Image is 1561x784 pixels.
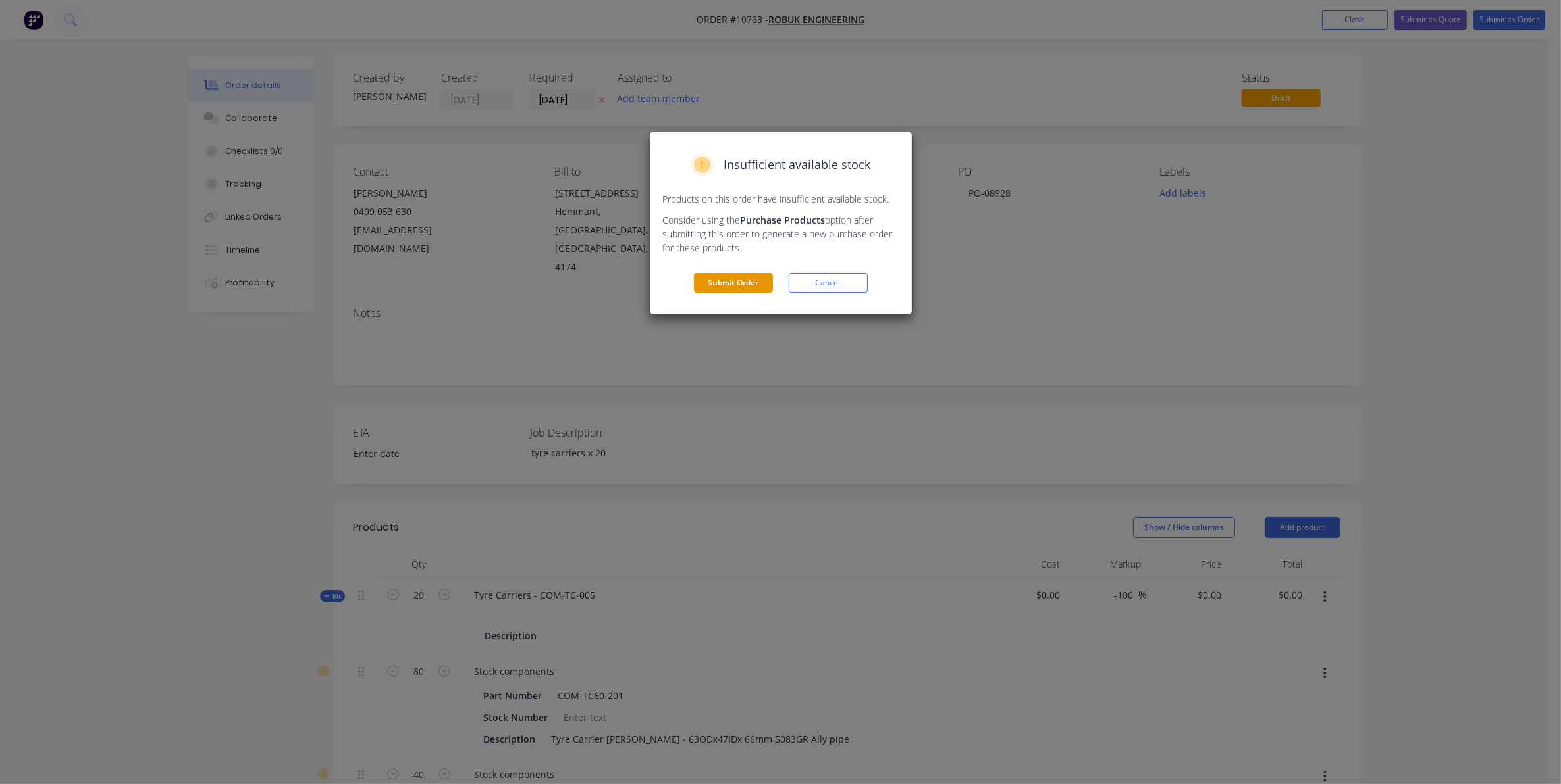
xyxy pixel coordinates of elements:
[694,273,773,293] button: Submit Order
[741,214,826,226] strong: Purchase Products
[789,273,868,293] button: Cancel
[724,156,871,174] span: Insufficient available stock
[663,213,899,255] p: Consider using the option after submitting this order to generate a new purchase order for these ...
[663,192,899,206] p: Products on this order have insufficient available stock.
